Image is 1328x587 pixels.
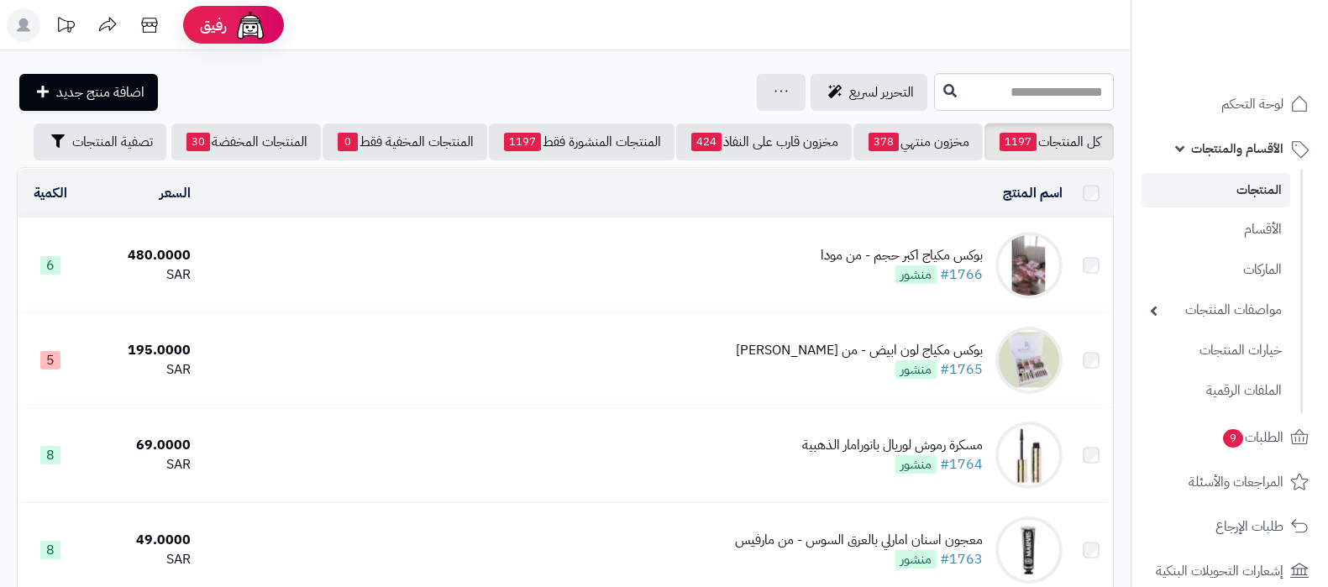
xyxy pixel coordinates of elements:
div: 195.0000 [90,341,191,360]
div: معجون اسنان امارلي بالعرق السوس - من مارفيس [735,531,983,550]
a: الكمية [34,183,67,203]
a: طلبات الإرجاع [1142,506,1318,547]
a: المنتجات المخفية فقط0 [323,123,487,160]
span: منشور [895,360,937,379]
span: 8 [40,541,60,559]
a: الأقسام [1142,212,1290,248]
a: الملفات الرقمية [1142,373,1290,409]
a: المنتجات المنشورة فقط1197 [489,123,674,160]
span: 30 [186,133,210,151]
a: المراجعات والأسئلة [1142,462,1318,502]
img: بوكس مكياج اكبر حجم - من مودا [995,232,1063,299]
a: #1763 [940,549,983,569]
span: لوحة التحكم [1221,92,1283,116]
div: SAR [90,360,191,380]
span: التحرير لسريع [849,82,914,102]
span: الطلبات [1221,426,1283,449]
img: معجون اسنان امارلي بالعرق السوس - من مارفيس [995,516,1063,584]
span: 1197 [504,133,541,151]
a: مواصفات المنتجات [1142,292,1290,328]
span: 378 [869,133,899,151]
div: 49.0000 [90,531,191,550]
span: 424 [691,133,722,151]
a: #1764 [940,454,983,474]
a: اسم المنتج [1003,183,1063,203]
span: تصفية المنتجات [72,132,153,152]
span: 5 [40,351,60,369]
div: بوكس مكياج اكبر حجم - من مودا [821,246,983,265]
div: مسكرة رموش لوريال بانورامار الذهبية [802,436,983,455]
span: منشور [895,455,937,474]
button: تصفية المنتجات [34,123,166,160]
a: المنتجات المخفضة30 [171,123,321,160]
a: خيارات المنتجات [1142,333,1290,369]
span: 0 [338,133,358,151]
span: 8 [40,446,60,464]
img: logo-2.png [1214,13,1312,48]
span: إشعارات التحويلات البنكية [1156,559,1283,583]
span: طلبات الإرجاع [1215,515,1283,538]
a: مخزون قارب على النفاذ424 [676,123,852,160]
div: 69.0000 [90,436,191,455]
a: اضافة منتج جديد [19,74,158,111]
a: تحديثات المنصة [45,8,87,46]
span: الأقسام والمنتجات [1191,137,1283,160]
img: مسكرة رموش لوريال بانورامار الذهبية [995,422,1063,489]
span: منشور [895,265,937,284]
span: منشور [895,550,937,569]
a: كل المنتجات1197 [984,123,1114,160]
span: 9 [1222,428,1244,448]
a: الطلبات9 [1142,417,1318,458]
a: السعر [160,183,191,203]
a: مخزون منتهي378 [853,123,983,160]
div: بوكس مكياج لون ابيض - من [PERSON_NAME] [736,341,983,360]
span: 6 [40,256,60,275]
div: SAR [90,550,191,569]
img: ai-face.png [234,8,267,42]
div: 480.0000 [90,246,191,265]
div: SAR [90,455,191,474]
div: SAR [90,265,191,285]
a: #1766 [940,265,983,285]
img: بوكس مكياج لون ابيض - من ريل بيوتي [995,327,1063,394]
a: التحرير لسريع [811,74,927,111]
a: الماركات [1142,252,1290,288]
span: المراجعات والأسئلة [1189,470,1283,494]
span: اضافة منتج جديد [56,82,144,102]
a: لوحة التحكم [1142,84,1318,124]
span: 1197 [1000,133,1037,151]
a: #1765 [940,359,983,380]
span: رفيق [200,15,227,35]
a: المنتجات [1142,173,1290,207]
